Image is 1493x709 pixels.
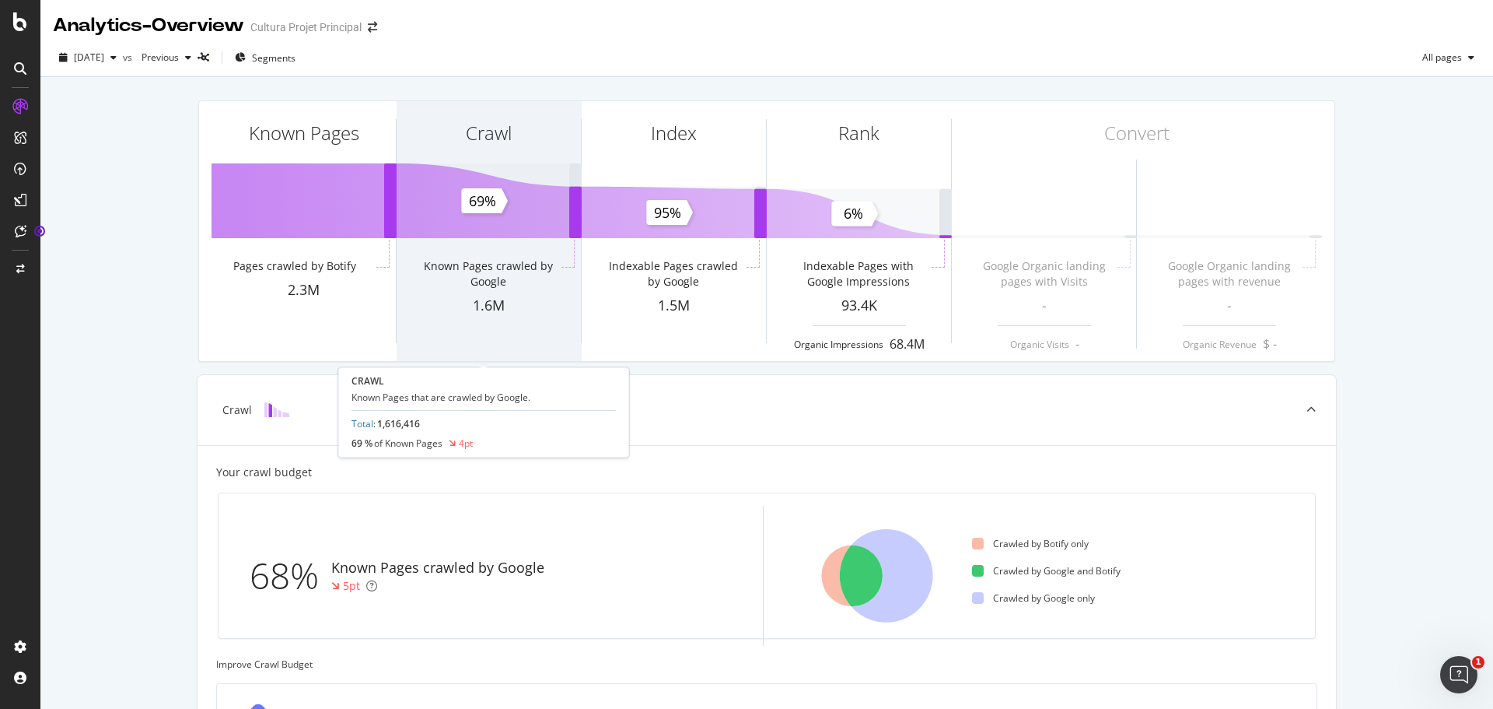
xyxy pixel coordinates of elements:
[351,374,616,388] div: CRAWL
[33,224,47,238] div: Tooltip anchor
[1472,656,1484,669] span: 1
[1440,656,1477,693] iframe: Intercom live chat
[123,51,135,64] span: vs
[351,391,616,404] div: Known Pages that are crawled by Google.
[890,335,925,353] div: 68.4M
[418,258,558,290] div: Known Pages crawled by Google
[252,51,295,65] span: Segments
[1416,45,1481,70] button: All pages
[212,280,396,300] div: 2.3M
[794,338,883,351] div: Organic Impressions
[788,258,928,290] div: Indexable Pages with Google Impressions
[222,402,252,418] div: Crawl
[216,658,1317,671] div: Improve Crawl Budget
[368,22,377,33] div: arrow-right-arrow-left
[374,437,442,450] span: of Known Pages
[972,564,1121,577] div: Crawled by Google and Botify
[216,465,312,480] div: Your crawl budget
[377,417,420,430] span: 1,616,416
[459,437,473,450] div: 4pt
[331,558,544,578] div: Known Pages crawled by Google
[74,51,104,64] span: 2025 Aug. 11th
[135,45,198,70] button: Previous
[582,296,766,316] div: 1.5M
[838,120,879,146] div: Rank
[53,45,123,70] button: [DATE]
[466,120,512,146] div: Crawl
[972,537,1089,550] div: Crawled by Botify only
[233,258,356,274] div: Pages crawled by Botify
[250,19,362,35] div: Cultura Projet Principal
[351,437,442,450] div: 69 %
[603,258,743,290] div: Indexable Pages crawled by Google
[135,51,179,64] span: Previous
[250,550,331,602] div: 68%
[343,578,360,594] div: 5pt
[53,12,244,39] div: Analytics - Overview
[249,120,359,146] div: Known Pages
[397,296,581,316] div: 1.6M
[351,417,373,430] a: Total
[972,591,1095,605] div: Crawled by Google only
[351,417,420,430] div: :
[264,402,289,417] img: block-icon
[767,296,951,316] div: 93.4K
[229,45,302,70] button: Segments
[1416,51,1462,64] span: All pages
[651,120,697,146] div: Index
